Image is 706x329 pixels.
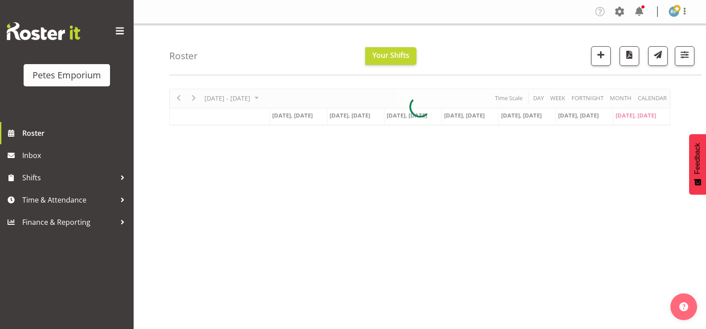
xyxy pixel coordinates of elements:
[675,46,694,66] button: Filter Shifts
[22,215,116,229] span: Finance & Reporting
[365,47,416,65] button: Your Shifts
[669,6,679,17] img: reina-puketapu721.jpg
[22,149,129,162] span: Inbox
[7,22,80,40] img: Rosterit website logo
[679,302,688,311] img: help-xxl-2.png
[22,193,116,207] span: Time & Attendance
[169,51,198,61] h4: Roster
[648,46,668,66] button: Send a list of all shifts for the selected filtered period to all rostered employees.
[22,171,116,184] span: Shifts
[689,134,706,195] button: Feedback - Show survey
[33,69,101,82] div: Petes Emporium
[620,46,639,66] button: Download a PDF of the roster according to the set date range.
[591,46,611,66] button: Add a new shift
[22,126,129,140] span: Roster
[694,143,702,174] span: Feedback
[372,50,409,60] span: Your Shifts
